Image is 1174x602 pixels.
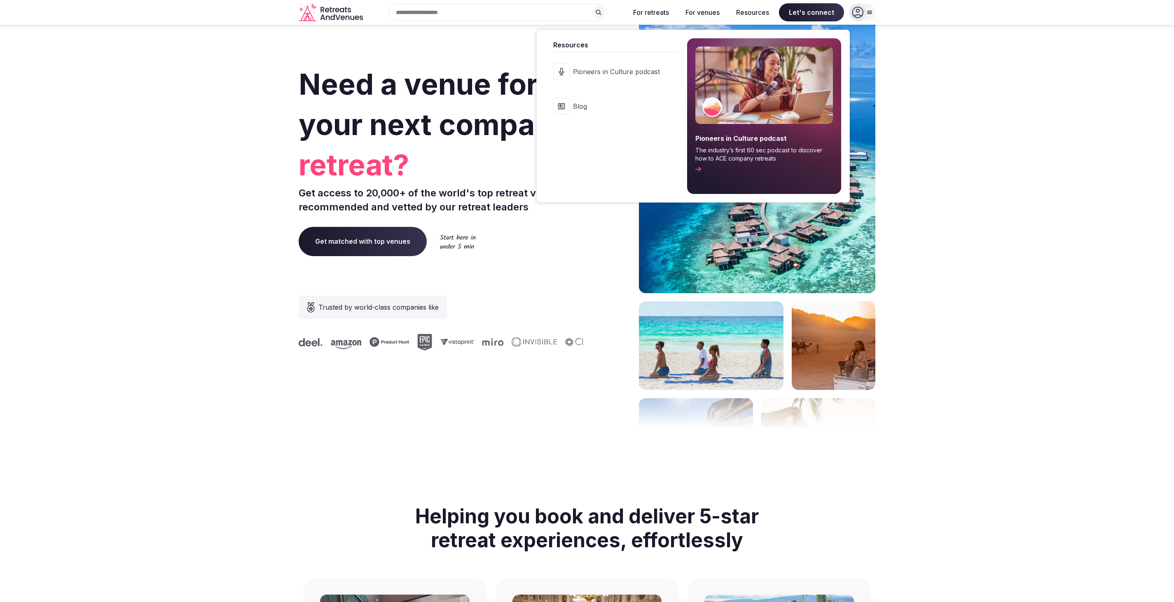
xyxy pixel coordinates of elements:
[573,102,660,111] span: Blog
[545,90,677,123] a: Blog
[440,234,476,249] img: Start here in under 5 min
[299,186,584,214] p: Get access to 20,000+ of the world's top retreat venues recommended and vetted by our retreat lea...
[299,3,365,22] svg: Retreats and Venues company logo
[679,3,726,21] button: For venues
[639,301,783,390] img: yoga on tropical beach
[627,3,676,21] button: For retreats
[779,3,844,21] span: Let's connect
[695,47,833,124] img: Resources
[299,145,584,185] span: retreat?
[695,146,833,162] span: The industry’s first 60 sec podcast to discover how to ACE company retreats
[439,338,472,345] svg: Vistaprint company logo
[297,338,321,346] svg: Deel company logo
[553,40,677,50] span: Resources
[416,334,430,350] svg: Epic Games company logo
[695,134,833,143] span: Pioneers in Culture podcast
[545,55,677,88] a: Pioneers in Culture podcast
[730,3,776,21] button: Resources
[792,301,875,390] img: woman sitting in back of truck with camels
[481,338,502,346] svg: Miro company logo
[299,67,569,142] span: Need a venue for your next company
[299,227,427,256] a: Get matched with top venues
[299,3,365,22] a: Visit the homepage
[510,337,555,347] svg: Invisible company logo
[573,67,660,76] span: Pioneers in Culture podcast
[318,302,439,312] span: Trusted by world-class companies like
[687,38,841,194] a: Pioneers in Culture podcastThe industry’s first 60 sec podcast to discover how to ACE company ret...
[402,495,772,562] h2: Helping you book and deliver 5-star retreat experiences, effortlessly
